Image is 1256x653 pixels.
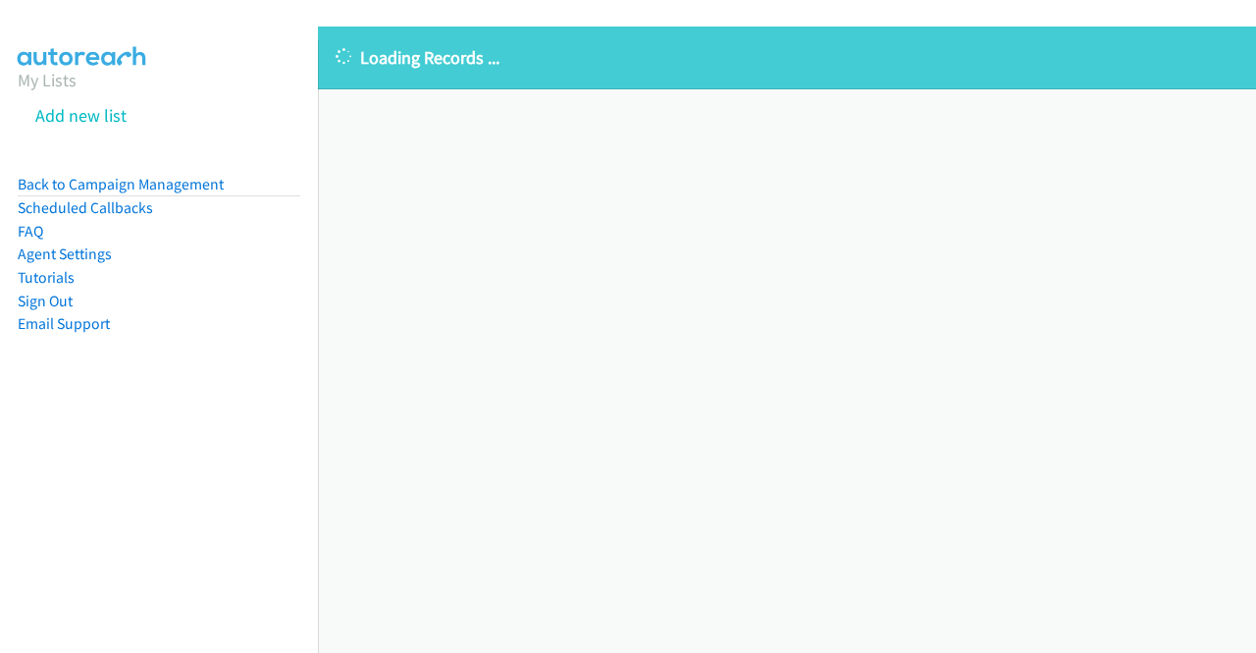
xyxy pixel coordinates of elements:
a: My Lists [18,69,77,91]
p: Loading Records ... [336,44,1238,71]
a: FAQ [18,222,43,241]
a: Sign Out [18,292,73,310]
a: Agent Settings [18,245,112,263]
a: Email Support [18,314,110,333]
a: Add new list [35,104,127,127]
a: Scheduled Callbacks [18,198,153,217]
a: Tutorials [18,268,75,287]
a: Back to Campaign Management [18,175,224,193]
